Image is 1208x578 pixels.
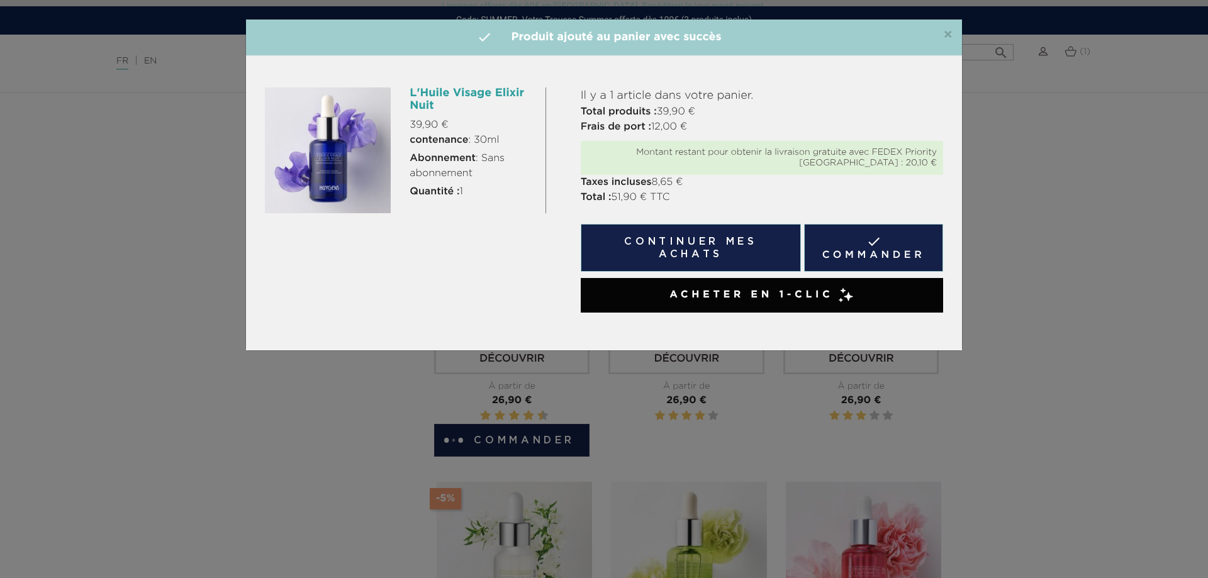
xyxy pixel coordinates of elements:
i:  [477,30,492,45]
p: 39,90 € [410,118,535,133]
div: Montant restant pour obtenir la livraison gratuite avec FEDEX Priority [GEOGRAPHIC_DATA] : 20,10 € [587,147,937,169]
strong: contenance [410,135,468,145]
p: 12,00 € [581,119,943,135]
strong: Frais de port : [581,122,651,132]
span: × [943,28,953,43]
p: Il y a 1 article dans votre panier. [581,87,943,104]
button: Continuer mes achats [581,224,801,272]
p: 39,90 € [581,104,943,119]
p: 8,65 € [581,175,943,190]
h4: Produit ajouté au panier avec succès [255,29,953,46]
h6: L'Huile Visage Elixir Nuit [410,87,535,113]
strong: Taxes incluses [581,177,652,187]
strong: Total : [581,192,612,203]
a: Commander [804,224,943,272]
span: : Sans abonnement [410,151,535,181]
img: L'Huile Visage Elixir Nuit [265,87,391,213]
p: 51,90 € TTC [581,190,943,205]
strong: Total produits : [581,107,657,117]
strong: Quantité : [410,187,459,197]
span: : 30ml [410,133,499,148]
strong: Abonnement [410,153,476,164]
button: Close [943,28,953,43]
p: 1 [410,184,535,199]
